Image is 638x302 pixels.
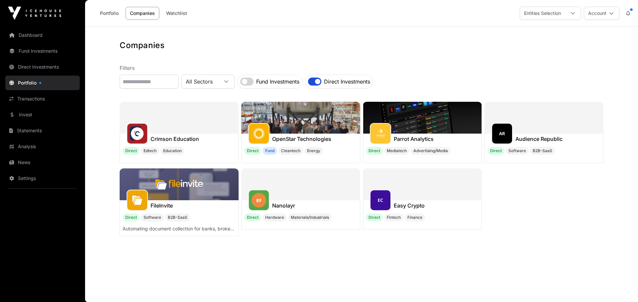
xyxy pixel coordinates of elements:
[123,147,140,155] span: Direct
[407,215,422,220] span: Finance
[272,135,331,143] a: OpenStar Technologies
[373,193,388,208] img: easy-crypto302.png
[244,147,261,155] span: Direct
[244,213,261,221] span: Direct
[520,7,565,20] div: Entities Selection
[394,135,434,143] a: Parrot Analytics
[363,102,482,134] img: Parrot Analytics
[123,225,236,232] p: Automating document collection for banks, brokers and lenders.
[252,126,266,141] img: OpenStar.svg
[120,40,603,51] h1: Companies
[8,7,61,20] img: Icehouse Ventures Logo
[144,215,161,220] span: Software
[265,215,284,220] span: Hardware
[291,215,329,220] span: Materials/Industrials
[162,7,191,20] a: Watchlist
[387,215,401,220] span: Fintech
[263,147,277,155] span: Fund
[366,213,383,221] span: Direct
[5,123,80,138] a: Statements
[5,171,80,186] a: Settings
[272,202,295,210] a: Nanolayr
[256,78,299,86] label: Fund Investments
[508,148,526,153] span: Software
[487,147,504,155] span: Direct
[182,76,218,88] span: All Sectors
[394,202,425,210] a: Easy Crypto
[130,193,145,208] img: fileinvite-favicon.png
[5,76,80,90] a: Portfolio
[168,215,187,220] span: B2B-SaaS
[163,148,182,153] span: Education
[281,148,300,153] span: Cleantech
[126,7,159,20] a: Companies
[324,78,370,86] label: Direct Investments
[151,202,173,210] a: FileInvite
[5,155,80,170] a: News
[241,102,360,134] img: OpenStar Technologies
[5,60,80,74] a: Direct Investments
[123,213,140,221] span: Direct
[5,91,80,106] a: Transactions
[495,126,509,141] img: audience-republic334.png
[533,148,552,153] span: B2B-SaaS
[373,126,388,141] img: Screenshot-2024-10-27-at-10.33.02%E2%80%AFAM.png
[120,64,603,72] p: Filters
[5,44,80,58] a: Fund Investments
[307,148,320,153] span: Energy
[366,147,383,155] span: Direct
[144,148,157,153] span: Edtech
[605,270,638,302] iframe: Chat Widget
[5,139,80,154] a: Analysis
[5,28,80,42] a: Dashboard
[120,168,239,200] img: FileInvite
[515,135,563,143] a: Audience Republic
[96,7,123,20] a: Portfolio
[130,126,145,141] img: unnamed.jpg
[413,148,448,153] span: Advertising/Media
[5,107,80,122] a: Invest
[584,7,619,20] button: Account
[151,135,199,143] a: Crimson Education
[252,193,266,208] img: revolution-fibres208.png
[387,148,407,153] span: Mediatech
